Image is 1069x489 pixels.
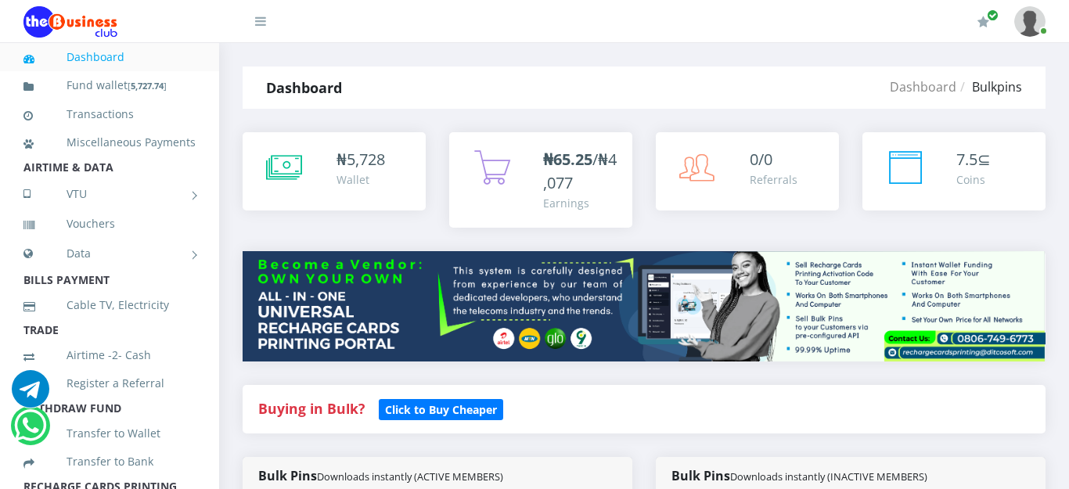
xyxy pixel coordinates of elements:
div: Coins [956,171,991,188]
span: Renew/Upgrade Subscription [987,9,999,21]
span: 0/0 [750,149,772,170]
strong: Buying in Bulk? [258,399,365,418]
div: ⊆ [956,148,991,171]
a: VTU [23,174,196,214]
a: Dashboard [23,39,196,75]
a: Register a Referral [23,365,196,401]
small: Downloads instantly (ACTIVE MEMBERS) [317,469,503,484]
a: ₦65.25/₦4,077 Earnings [449,132,632,228]
a: Data [23,234,196,273]
span: /₦4,077 [543,149,617,193]
a: Click to Buy Cheaper [379,399,503,418]
a: Transfer to Bank [23,444,196,480]
a: Vouchers [23,206,196,242]
a: Airtime -2- Cash [23,337,196,373]
b: Click to Buy Cheaper [385,402,497,417]
a: Dashboard [890,78,956,95]
span: 5,728 [347,149,385,170]
img: Logo [23,6,117,38]
li: Bulkpins [956,77,1022,96]
strong: Bulk Pins [258,467,503,484]
a: Fund wallet[5,727.74] [23,67,196,104]
b: ₦65.25 [543,149,592,170]
img: User [1014,6,1046,37]
div: Wallet [337,171,385,188]
a: Miscellaneous Payments [23,124,196,160]
i: Renew/Upgrade Subscription [977,16,989,28]
a: ₦5,728 Wallet [243,132,426,210]
a: Transfer to Wallet [23,415,196,451]
strong: Bulk Pins [671,467,927,484]
small: Downloads instantly (INACTIVE MEMBERS) [730,469,927,484]
a: Chat for support [14,419,46,444]
a: Transactions [23,96,196,132]
a: 0/0 Referrals [656,132,839,210]
span: 7.5 [956,149,977,170]
a: Chat for support [12,382,49,408]
img: multitenant_rcp.png [243,251,1046,361]
small: [ ] [128,80,167,92]
strong: Dashboard [266,78,342,97]
b: 5,727.74 [131,80,164,92]
a: Cable TV, Electricity [23,287,196,323]
div: Earnings [543,195,617,211]
div: ₦ [337,148,385,171]
div: Referrals [750,171,797,188]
